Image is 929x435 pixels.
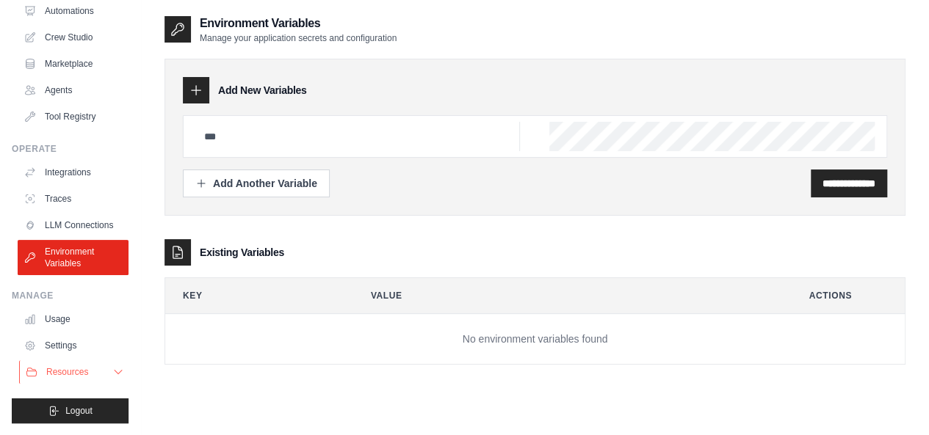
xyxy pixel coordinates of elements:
[65,405,93,417] span: Logout
[18,52,129,76] a: Marketplace
[18,26,129,49] a: Crew Studio
[195,176,317,191] div: Add Another Variable
[12,290,129,301] div: Manage
[46,366,88,378] span: Resources
[18,213,129,237] a: LLM Connections
[18,334,129,357] a: Settings
[18,78,129,102] a: Agents
[165,278,341,313] th: Key
[18,240,129,275] a: Environment Variables
[218,83,307,98] h3: Add New Variables
[200,32,397,44] p: Manage your application secrets and configuration
[18,307,129,331] a: Usage
[18,105,129,128] a: Tool Registry
[353,278,780,313] th: Value
[200,15,397,32] h2: Environment Variables
[792,278,905,313] th: Actions
[19,360,130,384] button: Resources
[200,245,284,260] h3: Existing Variables
[18,161,129,184] a: Integrations
[165,314,905,365] td: No environment variables found
[183,169,330,197] button: Add Another Variable
[18,187,129,211] a: Traces
[12,143,129,155] div: Operate
[12,398,129,423] button: Logout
